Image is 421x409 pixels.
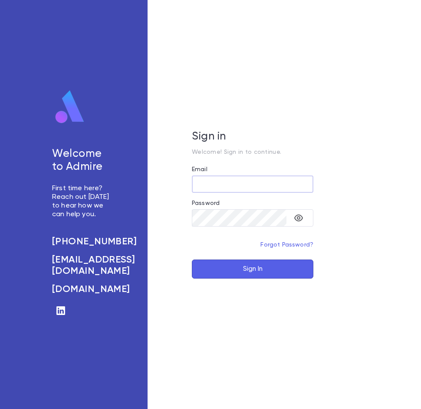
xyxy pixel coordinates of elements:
[52,284,113,295] a: [DOMAIN_NAME]
[290,209,307,227] button: toggle password visibility
[192,130,313,143] h5: Sign in
[52,90,88,124] img: logo
[52,184,113,219] p: First time here? Reach out [DATE] to hear how we can help you.
[52,236,113,247] a: [PHONE_NUMBER]
[192,166,207,173] label: Email
[260,242,313,248] a: Forgot Password?
[52,148,113,174] h5: Welcome to Admire
[192,200,220,207] label: Password
[192,260,313,279] button: Sign In
[192,149,313,156] p: Welcome! Sign in to continue.
[52,254,113,277] a: [EMAIL_ADDRESS][DOMAIN_NAME]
